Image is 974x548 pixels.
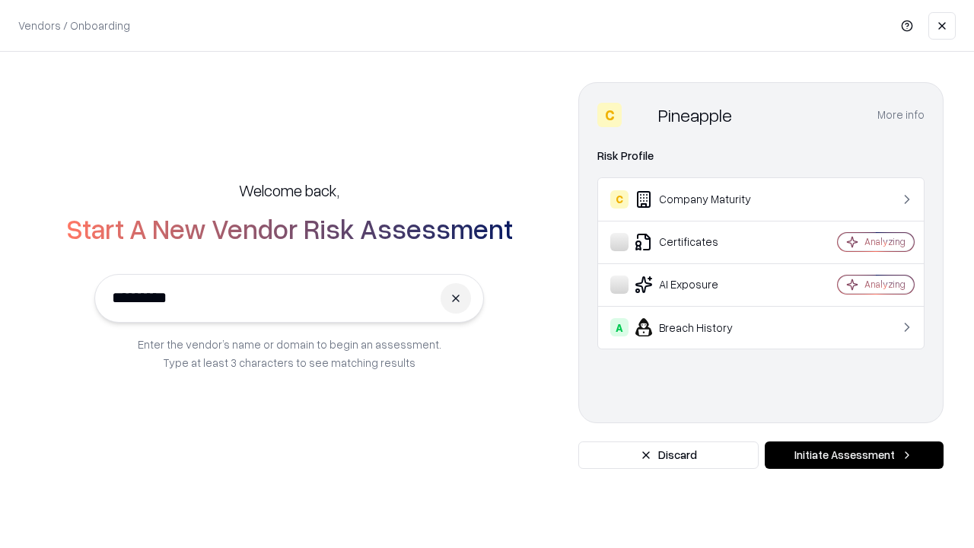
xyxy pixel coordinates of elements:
[610,318,792,336] div: Breach History
[864,278,906,291] div: Analyzing
[658,103,732,127] div: Pineapple
[610,233,792,251] div: Certificates
[597,147,925,165] div: Risk Profile
[66,213,513,244] h2: Start A New Vendor Risk Assessment
[610,190,629,209] div: C
[877,101,925,129] button: More info
[610,318,629,336] div: A
[628,103,652,127] img: Pineapple
[765,441,944,469] button: Initiate Assessment
[578,441,759,469] button: Discard
[610,190,792,209] div: Company Maturity
[610,276,792,294] div: AI Exposure
[864,235,906,248] div: Analyzing
[18,18,130,33] p: Vendors / Onboarding
[597,103,622,127] div: C
[239,180,339,201] h5: Welcome back,
[138,335,441,371] p: Enter the vendor’s name or domain to begin an assessment. Type at least 3 characters to see match...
